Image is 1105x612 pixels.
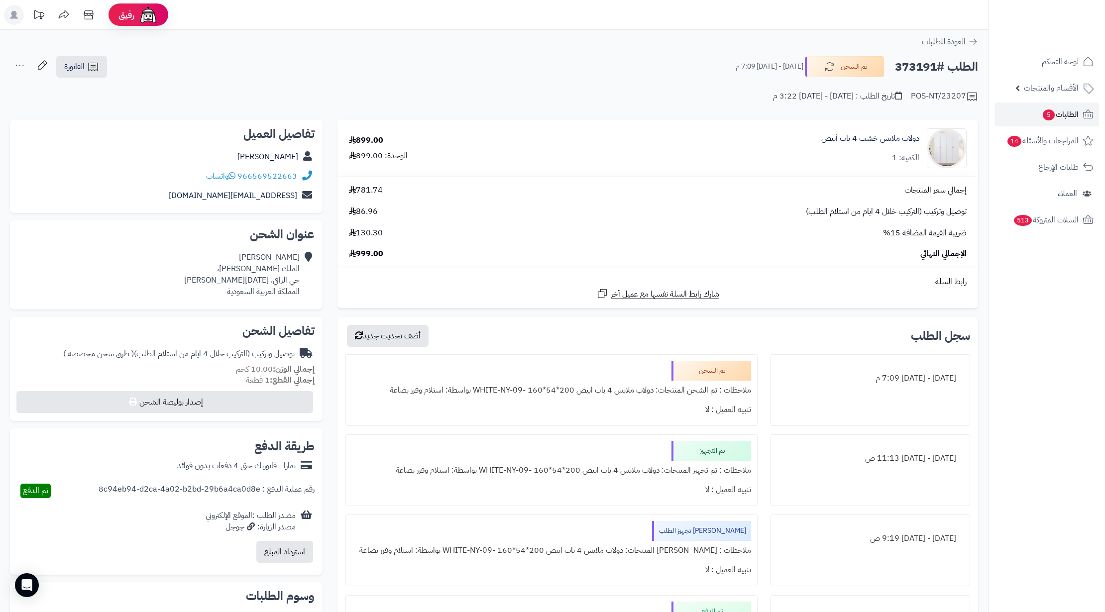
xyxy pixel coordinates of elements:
img: logo-2.png [1037,28,1096,49]
a: [PERSON_NAME] [237,151,298,163]
span: توصيل وتركيب (التركيب خلال 4 ايام من استلام الطلب) [806,206,967,217]
div: مصدر الطلب :الموقع الإلكتروني [206,510,296,533]
a: 966569522663 [237,170,297,182]
div: تم التجهيز [671,441,751,461]
a: العودة للطلبات [922,36,978,48]
span: شارك رابط السلة نفسها مع عميل آخر [611,289,719,300]
span: الإجمالي النهائي [920,248,967,260]
div: POS-NT/23207 [911,91,978,102]
div: الوحدة: 899.00 [349,150,408,162]
h2: طريقة الدفع [254,440,315,452]
small: 10.00 كجم [236,363,315,375]
span: الطلبات [1042,107,1079,121]
button: استرداد المبلغ [256,541,313,563]
a: طلبات الإرجاع [994,155,1099,179]
strong: إجمالي القطع: [270,374,315,386]
small: [DATE] - [DATE] 7:09 م [736,62,803,72]
h2: تفاصيل الشحن [18,325,315,337]
button: أضف تحديث جديد [347,325,429,347]
span: المراجعات والأسئلة [1006,134,1079,148]
span: 14 [1007,136,1021,147]
a: دولاب ملابس خشب 4 باب أبيض [821,133,919,144]
span: العملاء [1058,187,1077,201]
div: تنبيه العميل : لا [352,480,751,500]
div: [PERSON_NAME] الملك [PERSON_NAME]، حي الراقي، [DATE][PERSON_NAME] المملكة العربية السعودية [184,252,300,297]
a: المراجعات والأسئلة14 [994,129,1099,153]
span: ( طرق شحن مخصصة ) [63,348,134,360]
div: [DATE] - [DATE] 9:19 ص [777,529,964,548]
a: الفاتورة [56,56,107,78]
a: الطلبات5 [994,102,1099,126]
div: تنبيه العميل : لا [352,560,751,580]
img: 1751790847-1-90x90.jpg [927,128,966,168]
div: توصيل وتركيب (التركيب خلال 4 ايام من استلام الطلب) [63,348,295,360]
a: العملاء [994,182,1099,205]
div: ملاحظات : تم تجهيز المنتجات: دولاب ملابس 4 باب ابيض 200*54*160 -WHITE-NY-09 بواسطة: استلام وفرز ب... [352,461,751,480]
h2: عنوان الشحن [18,228,315,240]
strong: إجمالي الوزن: [273,363,315,375]
div: الكمية: 1 [892,152,919,164]
span: الأقسام والمنتجات [1024,81,1079,95]
span: رفيق [118,9,134,21]
div: رابط السلة [341,276,974,288]
span: ضريبة القيمة المضافة 15% [883,227,967,239]
h3: سجل الطلب [911,330,970,342]
div: تنبيه العميل : لا [352,400,751,419]
span: طلبات الإرجاع [1038,160,1079,174]
div: رقم عملية الدفع : 8c94eb94-d2ca-4a02-b2bd-29b6a4ca0d8e [99,484,315,498]
span: لوحة التحكم [1042,55,1079,69]
a: تحديثات المنصة [26,5,51,27]
span: السلات المتروكة [1013,213,1079,227]
div: Open Intercom Messenger [15,573,39,597]
div: مصدر الزيارة: جوجل [206,521,296,533]
span: 86.96 [349,206,378,217]
a: السلات المتروكة513 [994,208,1099,232]
span: 513 [1014,215,1032,226]
h2: وسوم الطلبات [18,590,315,602]
a: [EMAIL_ADDRESS][DOMAIN_NAME] [169,190,297,202]
div: تمارا - فاتورتك حتى 4 دفعات بدون فوائد [177,460,296,472]
button: إصدار بوليصة الشحن [16,391,313,413]
div: تاريخ الطلب : [DATE] - [DATE] 3:22 م [773,91,902,102]
h2: الطلب #373191 [895,57,978,77]
span: تم الدفع [23,485,48,497]
div: تم الشحن [671,361,751,381]
div: [DATE] - [DATE] 7:09 م [777,369,964,388]
span: العودة للطلبات [922,36,966,48]
span: 5 [1043,109,1055,120]
a: لوحة التحكم [994,50,1099,74]
span: 781.74 [349,185,383,196]
span: الفاتورة [64,61,85,73]
div: ملاحظات : [PERSON_NAME] المنتجات: دولاب ملابس 4 باب ابيض 200*54*160 -WHITE-NY-09 بواسطة: استلام و... [352,541,751,560]
a: شارك رابط السلة نفسها مع عميل آخر [596,288,719,300]
div: [PERSON_NAME] تجهيز الطلب [652,521,751,541]
h2: تفاصيل العميل [18,128,315,140]
a: واتساب [206,170,235,182]
small: 1 قطعة [246,374,315,386]
div: 899.00 [349,135,383,146]
span: 130.30 [349,227,383,239]
button: تم الشحن [805,56,884,77]
img: ai-face.png [138,5,158,25]
span: إجمالي سعر المنتجات [904,185,967,196]
div: [DATE] - [DATE] 11:13 ص [777,449,964,468]
span: 999.00 [349,248,383,260]
div: ملاحظات : تم الشحن المنتجات: دولاب ملابس 4 باب ابيض 200*54*160 -WHITE-NY-09 بواسطة: استلام وفرز ب... [352,381,751,400]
